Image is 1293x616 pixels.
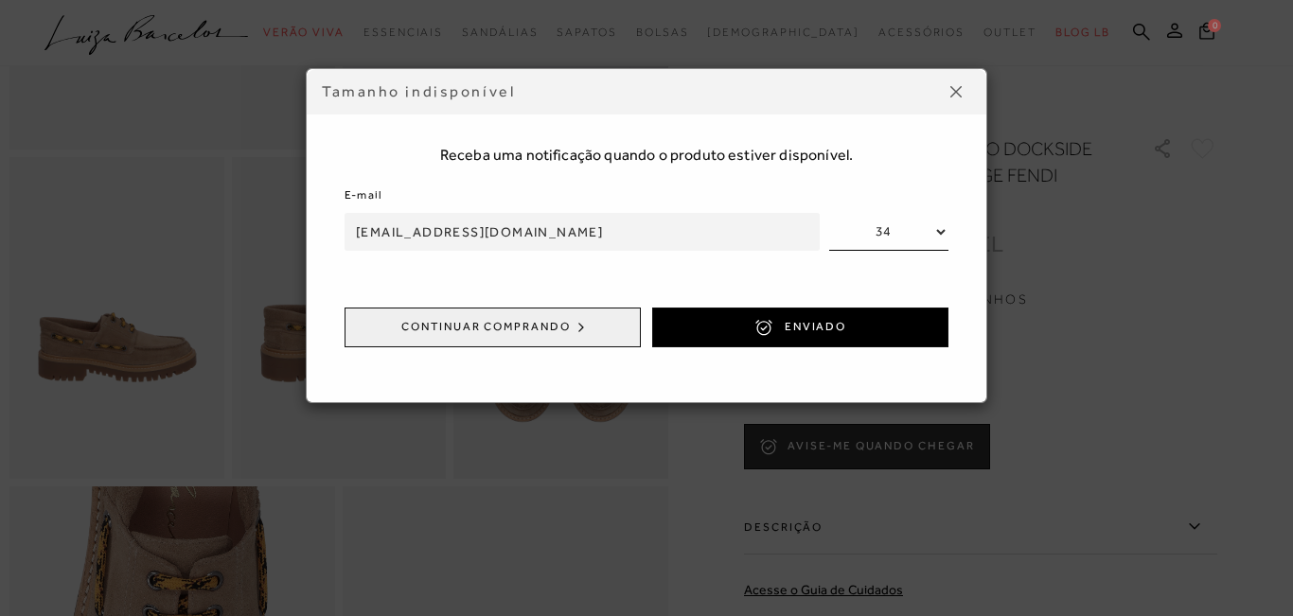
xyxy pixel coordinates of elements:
[345,213,820,251] input: Informe seu e-mail
[345,186,382,204] label: E-mail
[652,308,948,347] button: ENVIADO
[345,145,948,166] span: Receba uma notificação quando o produto estiver disponível.
[785,319,846,335] span: ENVIADO
[345,308,641,347] button: Continuar comprando
[322,81,941,102] div: Tamanho indisponível
[950,86,962,97] img: icon-close.png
